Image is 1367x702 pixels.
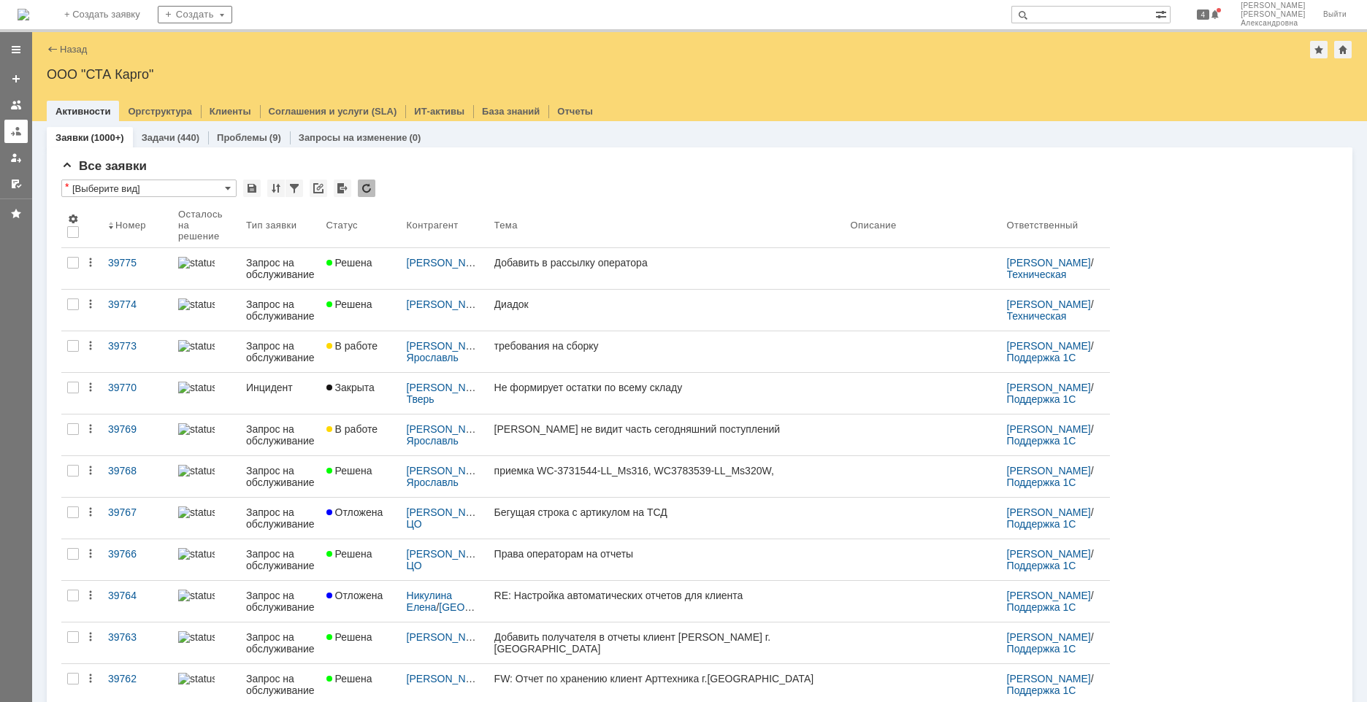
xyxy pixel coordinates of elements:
[407,423,483,447] div: /
[407,548,603,571] a: [GEOGRAPHIC_DATA] ЦО
[326,340,378,352] span: В работе
[102,248,172,289] a: 39775
[321,456,401,497] a: Решена
[172,203,240,248] th: Осталось на решение
[489,498,845,539] a: Бегущая строка с артикулом на ТСД
[267,180,285,197] div: Сортировка...
[1007,382,1105,405] div: /
[60,44,87,55] a: Назад
[102,290,172,331] a: 39774
[489,581,845,622] a: RE: Настройка автоматических отчетов для клиента
[102,414,172,455] a: 39769
[494,590,839,601] div: RE: Настройка автоматических отчетов для клиента
[1007,382,1091,393] a: [PERSON_NAME]
[55,106,110,117] a: Активности
[246,382,315,393] div: Инцидент
[407,590,483,613] div: /
[85,257,96,269] div: Действия
[321,203,401,248] th: Статус
[326,673,372,684] span: Решена
[1007,465,1091,477] a: [PERSON_NAME]
[407,590,455,613] a: Никулина Елена
[1007,220,1079,231] div: Ответственный
[407,631,491,643] a: [PERSON_NAME]
[4,120,28,143] a: Заявки в моей ответственности
[61,159,147,173] span: Все заявки
[334,180,351,197] div: Экспорт списка
[321,290,401,331] a: Решена
[128,106,191,117] a: Оргструктура
[240,248,321,289] a: Запрос на обслуживание
[18,9,29,20] img: logo
[1007,393,1076,405] a: Поддержка 1С
[1007,590,1091,601] a: [PERSON_NAME]
[1007,590,1105,613] div: /
[85,298,96,310] div: Действия
[178,590,215,601] img: statusbar-100 (1).png
[172,290,240,331] a: statusbar-100 (1).png
[1007,435,1076,447] a: Поддержка 1С
[4,146,28,169] a: Мои заявки
[246,298,315,322] div: Запрос на обслуживание
[246,590,315,613] div: Запрос на обслуживание
[1007,257,1091,269] a: [PERSON_NAME]
[407,506,491,518] a: [PERSON_NAME]
[326,298,372,310] span: Решена
[115,220,147,231] div: Номер
[321,581,401,622] a: Отложена
[557,106,593,117] a: Отчеты
[1001,203,1111,248] th: Ответственный
[1007,631,1105,655] div: /
[246,340,315,363] div: Запрос на обслуживание
[1241,19,1306,28] span: Александровна
[494,631,839,655] div: Добавить получателя в отчеты клиент [PERSON_NAME] г.[GEOGRAPHIC_DATA]
[494,423,839,435] div: [PERSON_NAME] не видит часть сегодняшний поступлений
[326,423,378,435] span: В работе
[217,132,267,143] a: Проблемы
[172,539,240,580] a: statusbar-100 (1).png
[1007,269,1070,292] a: Техническая поддержка
[108,590,166,601] div: 39764
[321,373,401,414] a: Закрыта
[240,498,321,539] a: Запрос на обслуживание
[326,465,372,477] span: Решена
[85,631,96,643] div: Действия
[102,373,172,414] a: 39770
[85,590,96,601] div: Действия
[407,220,462,231] div: Контрагент
[407,465,483,488] div: /
[178,465,215,477] img: statusbar-100 (1).png
[108,257,166,269] div: 39775
[178,548,215,560] img: statusbar-100 (1).png
[1007,310,1070,333] a: Техническая поддержка
[243,180,261,197] div: Сохранить вид
[246,423,315,447] div: Запрос на обслуживание
[1007,684,1076,696] a: Поддержка 1С
[489,622,845,663] a: Добавить получателя в отчеты клиент [PERSON_NAME] г.[GEOGRAPHIC_DATA]
[407,423,491,435] a: [PERSON_NAME]
[172,331,240,372] a: statusbar-100 (1).png
[246,465,315,488] div: Запрос на обслуживание
[178,298,215,310] img: statusbar-100 (1).png
[489,373,845,414] a: Не формирует остатки по всему складу
[210,106,251,117] a: Клиенты
[407,340,491,352] a: [PERSON_NAME]
[407,393,434,405] a: Тверь
[142,132,175,143] a: Задачи
[85,382,96,393] div: Действия
[326,257,372,269] span: Решена
[246,548,315,571] div: Запрос на обслуживание
[1155,7,1170,20] span: Расширенный поиск
[1007,298,1091,310] a: [PERSON_NAME]
[489,290,845,331] a: Диадок
[489,539,845,580] a: Права операторам на отчеты
[85,673,96,684] div: Действия
[240,456,321,497] a: Запрос на обслуживание
[489,248,845,289] a: Добавить в рассылку оператора
[178,340,215,352] img: statusbar-100 (1).png
[172,581,240,622] a: statusbar-100 (1).png
[85,548,96,560] div: Действия
[102,203,172,248] th: Номер
[142,647,262,659] div: Руководитель проектов
[326,382,375,393] span: Закрыта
